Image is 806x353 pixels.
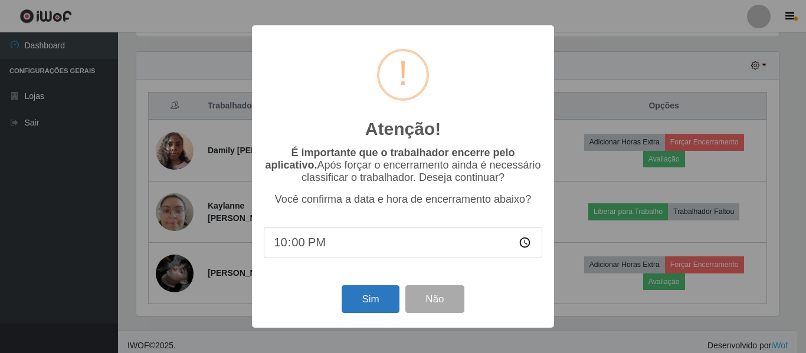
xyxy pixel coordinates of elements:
b: É importante que o trabalhador encerre pelo aplicativo. [265,147,515,171]
button: Não [405,285,464,313]
p: Após forçar o encerramento ainda é necessário classificar o trabalhador. Deseja continuar? [264,147,542,184]
button: Sim [342,285,399,313]
h2: Atenção! [365,118,441,140]
p: Você confirma a data e hora de encerramento abaixo? [264,193,542,206]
